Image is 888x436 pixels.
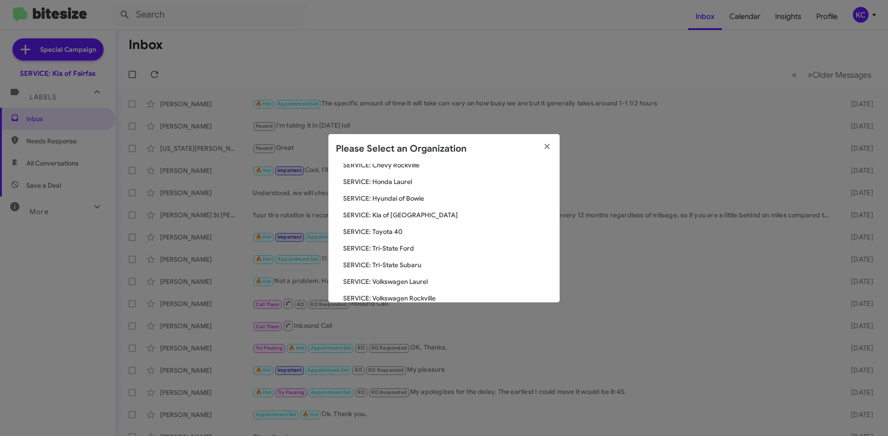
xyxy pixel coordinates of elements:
span: SERVICE: Volkswagen Rockville [343,294,552,303]
span: SERVICE: Honda Laurel [343,177,552,186]
span: SERVICE: Chevy Rockville [343,160,552,170]
span: SERVICE: Tri-State Subaru [343,260,552,270]
span: SERVICE: Volkswagen Laurel [343,277,552,286]
span: SERVICE: Tri-State Ford [343,244,552,253]
span: SERVICE: Toyota 40 [343,227,552,236]
h2: Please Select an Organization [336,141,467,156]
span: SERVICE: Kia of [GEOGRAPHIC_DATA] [343,210,552,220]
span: SERVICE: Hyundai of Bowie [343,194,552,203]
